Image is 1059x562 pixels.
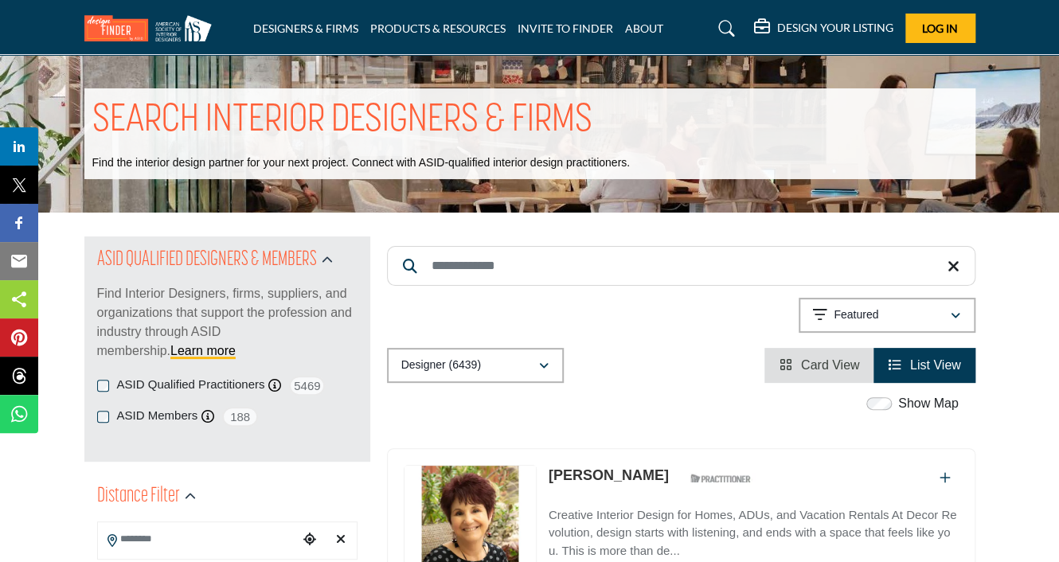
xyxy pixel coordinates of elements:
img: Site Logo [84,15,220,41]
p: Find Interior Designers, firms, suppliers, and organizations that support the profession and indu... [97,284,358,361]
a: Add To List [940,471,951,485]
a: View Card [779,358,859,372]
a: DESIGNERS & FIRMS [253,21,358,35]
input: ASID Members checkbox [97,411,109,423]
p: Featured [834,307,878,323]
a: View List [888,358,960,372]
p: Creative Interior Design for Homes, ADUs, and Vacation Rentals At Decor Revolution, design starts... [549,506,959,560]
div: Choose your current location [298,523,321,557]
span: 5469 [289,376,325,396]
h2: Distance Filter [97,482,180,511]
p: Karen Steinberg [549,465,669,486]
button: Designer (6439) [387,348,564,383]
label: ASID Members [117,407,198,425]
input: Search Location [98,524,299,555]
div: DESIGN YOUR LISTING [754,19,893,38]
h1: SEARCH INTERIOR DESIGNERS & FIRMS [92,96,592,146]
a: INVITE TO FINDER [518,21,613,35]
h2: ASID QUALIFIED DESIGNERS & MEMBERS [97,246,317,275]
label: Show Map [898,394,959,413]
a: ABOUT [625,21,663,35]
input: ASID Qualified Practitioners checkbox [97,380,109,392]
a: Search [703,16,745,41]
a: PRODUCTS & RESOURCES [370,21,506,35]
input: Search Keyword [387,246,975,286]
span: 188 [222,407,258,427]
span: Card View [801,358,860,372]
label: ASID Qualified Practitioners [117,376,265,394]
button: Log In [905,14,975,43]
li: List View [873,348,975,383]
img: ASID Qualified Practitioners Badge Icon [684,469,756,489]
a: Learn more [170,344,236,357]
p: Designer (6439) [401,357,481,373]
li: Card View [764,348,873,383]
h5: DESIGN YOUR LISTING [777,21,893,35]
a: Creative Interior Design for Homes, ADUs, and Vacation Rentals At Decor Revolution, design starts... [549,497,959,560]
a: [PERSON_NAME] [549,467,669,483]
button: Featured [799,298,975,333]
p: Find the interior design partner for your next project. Connect with ASID-qualified interior desi... [92,155,630,171]
span: List View [910,358,961,372]
div: Clear search location [329,523,352,557]
span: Log In [922,21,958,35]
